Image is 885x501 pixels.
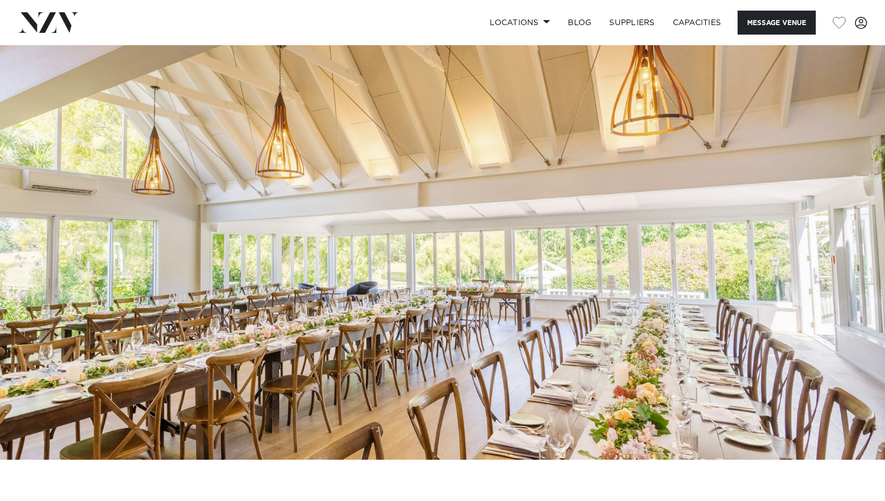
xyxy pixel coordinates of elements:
[18,12,79,32] img: nzv-logo.png
[664,11,730,35] a: Capacities
[600,11,663,35] a: SUPPLIERS
[559,11,600,35] a: BLOG
[738,11,816,35] button: Message Venue
[481,11,559,35] a: Locations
